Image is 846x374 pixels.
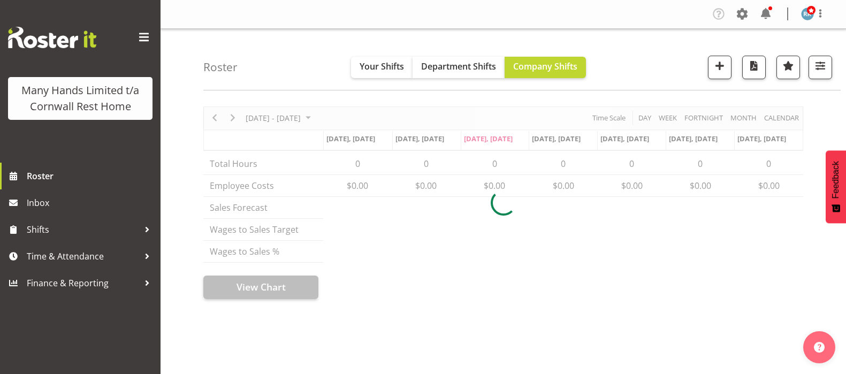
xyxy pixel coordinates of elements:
button: Department Shifts [413,57,505,78]
img: Rosterit website logo [8,27,96,48]
span: Time & Attendance [27,248,139,264]
span: Feedback [831,161,841,199]
button: Your Shifts [351,57,413,78]
span: Roster [27,168,155,184]
div: Many Hands Limited t/a Cornwall Rest Home [19,82,142,115]
img: reece-rhind280.jpg [801,7,814,20]
button: Feedback - Show survey [826,150,846,223]
span: Company Shifts [513,60,577,72]
span: Department Shifts [421,60,496,72]
h4: Roster [203,61,238,73]
button: Company Shifts [505,57,586,78]
span: Finance & Reporting [27,275,139,291]
span: Shifts [27,222,139,238]
span: Your Shifts [360,60,404,72]
button: Add a new shift [708,56,731,79]
button: Filter Shifts [809,56,832,79]
button: Highlight an important date within the roster. [776,56,800,79]
button: Download a PDF of the roster according to the set date range. [742,56,766,79]
img: help-xxl-2.png [814,342,825,353]
span: Inbox [27,195,155,211]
